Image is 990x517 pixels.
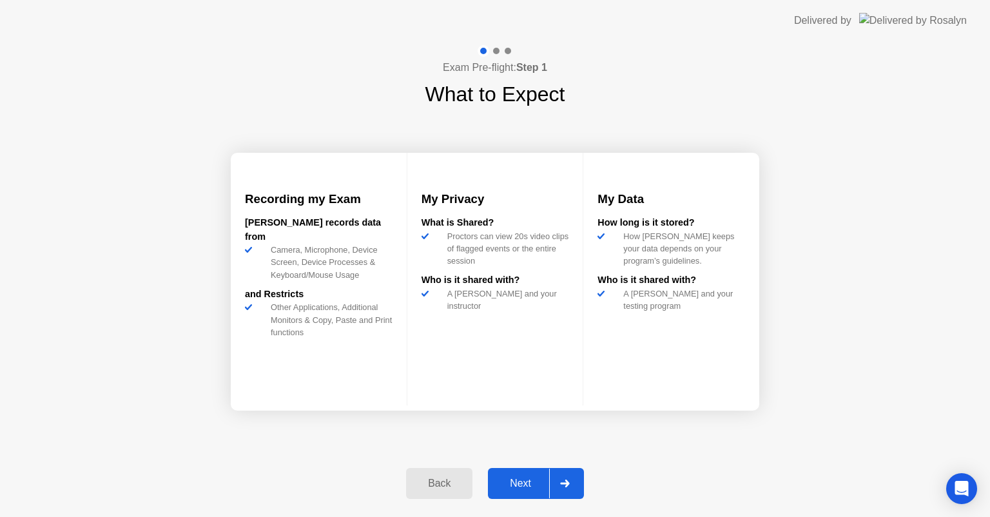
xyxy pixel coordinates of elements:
[442,230,569,268] div: Proctors can view 20s video clips of flagged events or the entire session
[245,216,393,244] div: [PERSON_NAME] records data from
[406,468,472,499] button: Back
[443,60,547,75] h4: Exam Pre-flight:
[516,62,547,73] b: Step 1
[618,230,745,268] div: How [PERSON_NAME] keeps your data depends on your program’s guidelines.
[422,190,569,208] h3: My Privacy
[488,468,584,499] button: Next
[597,273,745,288] div: Who is it shared with?
[425,79,565,110] h1: What to Expect
[946,473,977,504] div: Open Intercom Messenger
[442,288,569,312] div: A [PERSON_NAME] and your instructor
[794,13,851,28] div: Delivered by
[859,13,967,28] img: Delivered by Rosalyn
[597,216,745,230] div: How long is it stored?
[597,190,745,208] h3: My Data
[422,273,569,288] div: Who is it shared with?
[492,478,549,489] div: Next
[410,478,469,489] div: Back
[245,190,393,208] h3: Recording my Exam
[245,288,393,302] div: and Restricts
[618,288,745,312] div: A [PERSON_NAME] and your testing program
[422,216,569,230] div: What is Shared?
[266,244,393,281] div: Camera, Microphone, Device Screen, Device Processes & Keyboard/Mouse Usage
[266,301,393,338] div: Other Applications, Additional Monitors & Copy, Paste and Print functions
